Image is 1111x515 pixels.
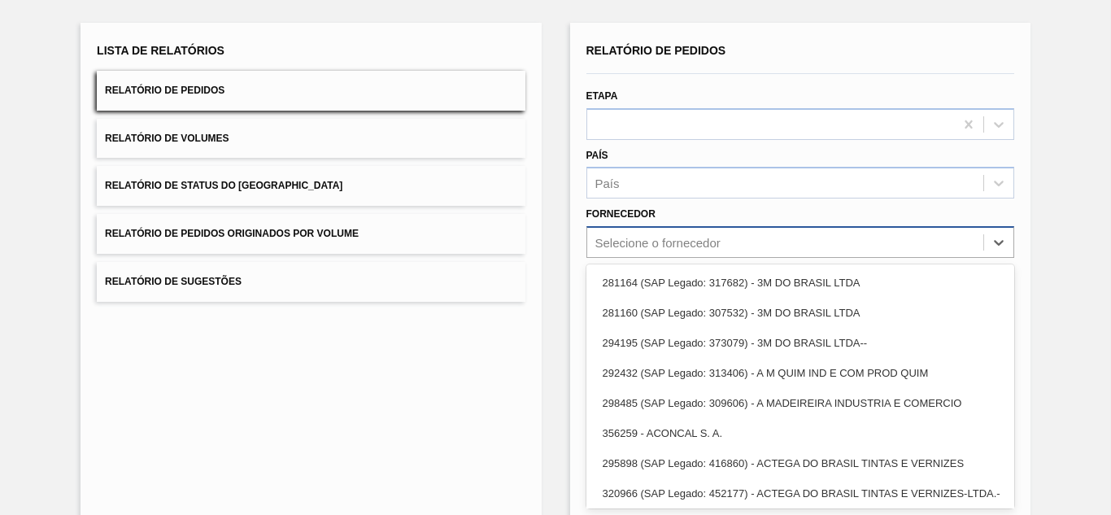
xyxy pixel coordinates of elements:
[586,328,1014,358] div: 294195 (SAP Legado: 373079) - 3M DO BRASIL LTDA--
[586,418,1014,448] div: 356259 - ACONCAL S. A.
[105,228,359,239] span: Relatório de Pedidos Originados por Volume
[586,268,1014,298] div: 281164 (SAP Legado: 317682) - 3M DO BRASIL LTDA
[105,276,242,287] span: Relatório de Sugestões
[105,180,342,191] span: Relatório de Status do [GEOGRAPHIC_DATA]
[586,358,1014,388] div: 292432 (SAP Legado: 313406) - A M QUIM IND E COM PROD QUIM
[97,262,525,302] button: Relatório de Sugestões
[586,150,608,161] label: País
[586,44,726,57] span: Relatório de Pedidos
[586,298,1014,328] div: 281160 (SAP Legado: 307532) - 3M DO BRASIL LTDA
[97,44,224,57] span: Lista de Relatórios
[105,85,224,96] span: Relatório de Pedidos
[97,71,525,111] button: Relatório de Pedidos
[105,133,229,144] span: Relatório de Volumes
[586,448,1014,478] div: 295898 (SAP Legado: 416860) - ACTEGA DO BRASIL TINTAS E VERNIZES
[595,236,721,250] div: Selecione o fornecedor
[97,166,525,206] button: Relatório de Status do [GEOGRAPHIC_DATA]
[586,90,618,102] label: Etapa
[586,208,656,220] label: Fornecedor
[586,388,1014,418] div: 298485 (SAP Legado: 309606) - A MADEIREIRA INDUSTRIA E COMERCIO
[97,119,525,159] button: Relatório de Volumes
[595,177,620,190] div: País
[586,478,1014,508] div: 320966 (SAP Legado: 452177) - ACTEGA DO BRASIL TINTAS E VERNIZES-LTDA.-
[97,214,525,254] button: Relatório de Pedidos Originados por Volume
